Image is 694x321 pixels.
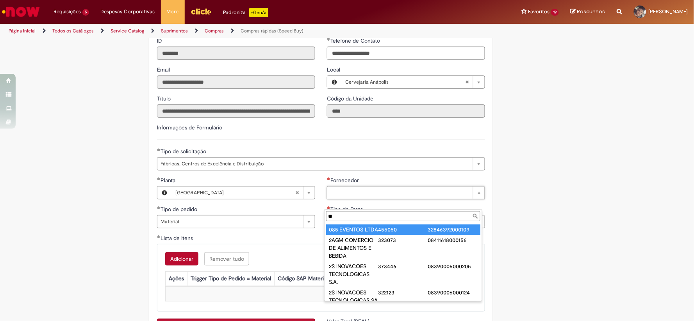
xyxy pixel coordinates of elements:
div: 08390006000205 [428,262,478,270]
div: 323073 [378,236,428,244]
div: 2S INOVACOES TECNOLOGICAS S.A. [329,262,378,286]
div: 085 EVENTOS LTDA [329,226,378,233]
div: 2S INOVACOES TECNOLOGICAS SA [329,289,378,304]
div: 322123 [378,289,428,296]
div: 08390006000124 [428,289,478,296]
ul: Fornecedor [325,223,482,301]
div: 373446 [378,262,428,270]
div: 08411618000156 [428,236,478,244]
div: 455050 [378,226,428,233]
div: 32846392000109 [428,226,478,233]
div: 2AGM COMERCIO DE ALIMENTOS E BEBIDA [329,236,378,260]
